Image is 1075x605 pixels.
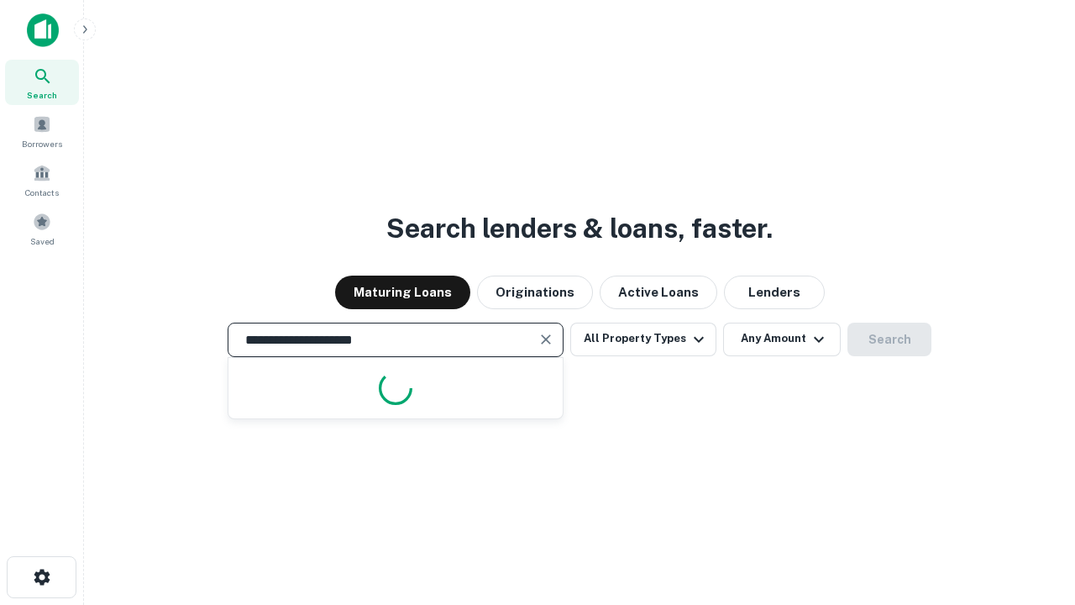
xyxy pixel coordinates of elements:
[5,60,79,105] a: Search
[477,276,593,309] button: Originations
[27,88,57,102] span: Search
[600,276,717,309] button: Active Loans
[534,328,558,351] button: Clear
[27,13,59,47] img: capitalize-icon.png
[724,276,825,309] button: Lenders
[335,276,470,309] button: Maturing Loans
[386,208,773,249] h3: Search lenders & loans, faster.
[570,323,716,356] button: All Property Types
[991,471,1075,551] iframe: Chat Widget
[22,137,62,150] span: Borrowers
[30,234,55,248] span: Saved
[723,323,841,356] button: Any Amount
[5,108,79,154] a: Borrowers
[25,186,59,199] span: Contacts
[5,206,79,251] a: Saved
[5,157,79,203] a: Contacts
